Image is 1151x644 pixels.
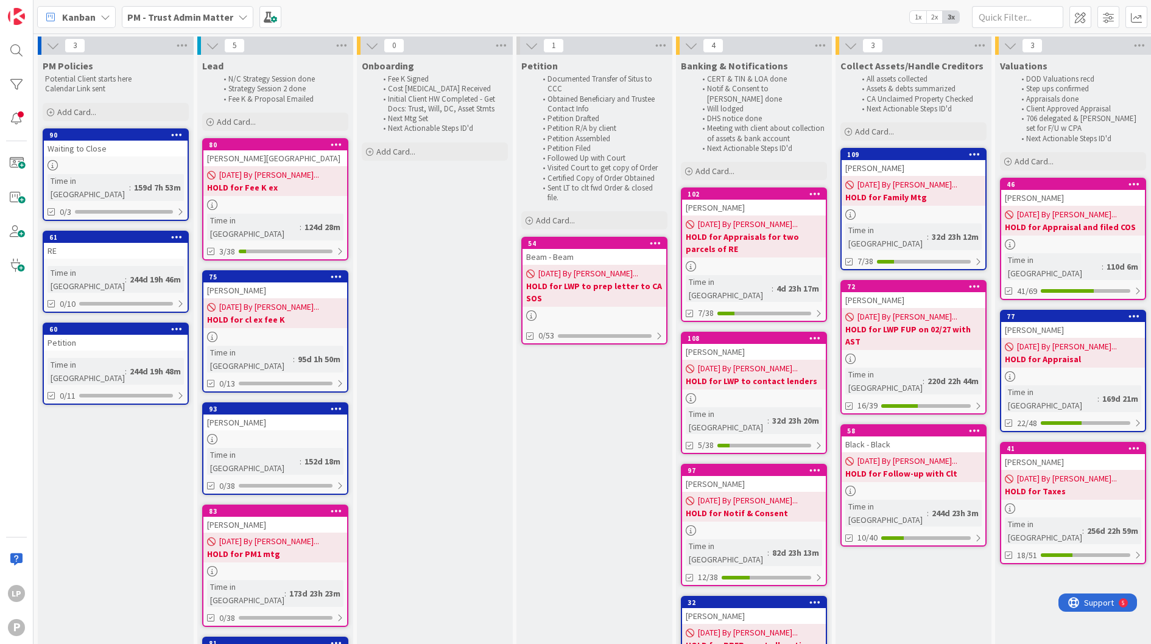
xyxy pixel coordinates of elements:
[62,10,96,24] span: Kanban
[219,169,319,181] span: [DATE] By [PERSON_NAME]...
[376,146,415,157] span: Add Card...
[1082,524,1084,537] span: :
[536,114,666,124] li: Petition Drafted
[695,104,825,114] li: Will lodged
[1000,178,1146,300] a: 46[PERSON_NAME][DATE] By [PERSON_NAME]...HOLD for Appraisal and filed COSTime in [GEOGRAPHIC_DATA...
[48,266,125,293] div: Time in [GEOGRAPHIC_DATA]
[219,301,319,313] span: [DATE] By [PERSON_NAME]...
[769,414,822,427] div: 32d 23h 20m
[284,587,286,600] span: :
[686,275,772,302] div: Time in [GEOGRAPHIC_DATA]
[1084,524,1141,537] div: 256d 22h 59m
[1005,385,1097,412] div: Time in [GEOGRAPHIC_DATA]
[926,11,943,23] span: 2x
[521,60,558,72] span: Petition
[857,399,878,412] span: 16/39
[682,189,826,215] div: 102[PERSON_NAME]
[842,292,985,308] div: [PERSON_NAME]
[127,273,184,286] div: 244d 19h 46m
[682,189,826,200] div: 102
[972,6,1063,28] input: Quick Filter...
[127,365,184,378] div: 244d 19h 48m
[125,365,127,378] span: :
[286,587,343,600] div: 173d 23h 23m
[1005,485,1141,497] b: HOLD for Taxes
[842,149,985,160] div: 109
[362,60,414,72] span: Onboarding
[1102,260,1103,273] span: :
[1017,417,1037,430] span: 22/48
[910,11,926,23] span: 1x
[44,324,188,335] div: 60
[224,38,245,53] span: 5
[43,231,189,313] a: 61RETime in [GEOGRAPHIC_DATA]:244d 19h 46m0/10
[26,2,55,16] span: Support
[536,163,666,173] li: Visited Court to get copy of Order
[60,390,76,402] span: 0/11
[203,415,347,430] div: [PERSON_NAME]
[202,402,348,495] a: 93[PERSON_NAME]Time in [GEOGRAPHIC_DATA]:152d 18m0/38
[686,407,767,434] div: Time in [GEOGRAPHIC_DATA]
[845,368,923,394] div: Time in [GEOGRAPHIC_DATA]
[857,255,873,268] span: 7/38
[209,273,347,281] div: 75
[929,230,982,243] div: 32d 23h 12m
[845,191,982,203] b: HOLD for Family Mtg
[131,181,184,194] div: 159d 7h 53m
[842,425,985,436] div: 58
[203,404,347,415] div: 93
[217,84,347,94] li: Strategy Session 2 done
[1103,260,1141,273] div: 110d 6m
[44,243,188,259] div: RE
[1015,156,1054,167] span: Add Card...
[60,206,71,219] span: 0/3
[203,517,347,533] div: [PERSON_NAME]
[1015,114,1144,134] li: 706 delegated & [PERSON_NAME] set for F/U w CPA
[855,84,985,94] li: Assets & debts summarized
[1001,190,1145,206] div: [PERSON_NAME]
[688,190,826,198] div: 102
[8,619,25,636] div: P
[698,307,714,320] span: 7/38
[219,377,235,390] span: 0/13
[526,280,663,304] b: HOLD for LWP to prep letter to CA SOS
[857,178,957,191] span: [DATE] By [PERSON_NAME]...
[49,325,188,334] div: 60
[202,505,348,627] a: 83[PERSON_NAME][DATE] By [PERSON_NAME]...HOLD for PM1 mtgTime in [GEOGRAPHIC_DATA]:173d 23h 23m0/38
[842,281,985,308] div: 72[PERSON_NAME]
[203,271,347,298] div: 75[PERSON_NAME]
[129,181,131,194] span: :
[1007,312,1145,321] div: 77
[1015,134,1144,144] li: Next Actionable Steps ID'd
[842,160,985,176] div: [PERSON_NAME]
[376,74,506,84] li: Fee K Signed
[857,310,957,323] span: [DATE] By [PERSON_NAME]...
[127,11,233,23] b: PM - Trust Admin Matter
[301,220,343,234] div: 124d 28m
[682,608,826,624] div: [PERSON_NAME]
[682,333,826,360] div: 108[PERSON_NAME]
[847,150,985,159] div: 109
[769,546,822,559] div: 82d 23h 13m
[681,464,827,586] a: 97[PERSON_NAME][DATE] By [PERSON_NAME]...HOLD for Notif & ConsentTime in [GEOGRAPHIC_DATA]:82d 23...
[209,405,347,413] div: 93
[1001,179,1145,190] div: 46
[927,506,929,520] span: :
[521,237,667,345] a: 54Beam - Beam[DATE] By [PERSON_NAME]...HOLD for LWP to prep letter to CA SOS0/53
[855,104,985,114] li: Next Actionable Steps ID'd
[45,84,186,94] p: Calendar Link sent
[773,282,822,295] div: 4d 23h 17m
[698,626,798,639] span: [DATE] By [PERSON_NAME]...
[1001,322,1145,338] div: [PERSON_NAME]
[376,84,506,94] li: Cost [MEDICAL_DATA] Received
[845,500,927,527] div: Time in [GEOGRAPHIC_DATA]
[698,218,798,231] span: [DATE] By [PERSON_NAME]...
[376,124,506,133] li: Next Actionable Steps ID'd
[772,282,773,295] span: :
[686,231,822,255] b: HOLD for Appraisals for two parcels of RE
[1007,180,1145,189] div: 46
[682,465,826,492] div: 97[PERSON_NAME]
[48,358,125,385] div: Time in [GEOGRAPHIC_DATA]
[688,598,826,607] div: 32
[682,200,826,215] div: [PERSON_NAME]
